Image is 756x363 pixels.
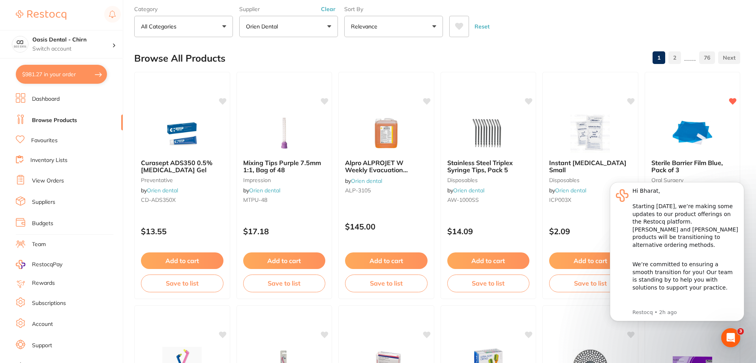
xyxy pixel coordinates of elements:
p: Message from Restocq, sent 2h ago [34,139,140,146]
span: by [345,177,382,184]
span: by [141,187,178,194]
button: Add to cart [447,252,530,269]
button: Relevance [344,16,443,37]
div: Hi Bharat, Starting [DATE], we’re making some updates to our product offerings on the Restocq pla... [34,17,140,79]
button: Clear [319,6,338,13]
img: Oasis Dental - Chirn [12,36,28,52]
button: All Categories [134,16,233,37]
small: impression [243,177,326,183]
small: disposables [549,177,632,183]
div: Message content [34,17,140,135]
b: Instant Ice Pack Small [549,159,632,174]
span: Mixing Tips Purple 7.5mm 1:1, Bag of 48 [243,159,321,174]
span: ALP-3105 [345,187,371,194]
button: Orien dental [239,16,338,37]
span: Sterile Barrier Film Blue, Pack of 3 [651,159,723,174]
iframe: Intercom notifications message [598,170,756,342]
div: We’re committed to ensuring a smooth transition for you! Our team is standing by to help you with... [34,83,140,122]
small: disposables [447,177,530,183]
p: $14.09 [447,227,530,236]
a: Orien dental [555,187,586,194]
img: Curasept ADS350 0.5% Chlorhexidine Gel [156,113,208,153]
img: Mixing Tips Purple 7.5mm 1:1, Bag of 48 [259,113,310,153]
span: Stainless Steel Triplex Syringe Tips, Pack 5 [447,159,513,174]
img: Alpro ALPROJET W Weekly Evacuation Cleaner 5L [360,113,412,153]
span: Instant [MEDICAL_DATA] Small [549,159,627,174]
a: Account [32,320,53,328]
a: Orien dental [147,187,178,194]
a: Team [32,241,46,248]
a: RestocqPay [16,260,62,269]
a: 2 [668,50,681,66]
span: MTPU-48 [243,196,267,203]
span: ICP003X [549,196,571,203]
p: $2.09 [549,227,632,236]
p: ...... [684,53,696,62]
span: Alpro ALPROJET W Weekly Evacuation Cleaner 5L [345,159,408,181]
a: Budgets [32,220,53,228]
a: Favourites [31,137,58,145]
span: by [447,187,484,194]
label: Sort By [344,6,443,13]
a: Browse Products [32,117,77,124]
button: Add to cart [243,252,326,269]
a: Dashboard [32,95,60,103]
img: RestocqPay [16,260,25,269]
img: Profile image for Restocq [18,19,30,32]
button: Add to cart [345,252,428,269]
a: Inventory Lists [30,156,68,164]
button: Save to list [447,275,530,292]
small: preventative [141,177,223,183]
b: Curasept ADS350 0.5% Chlorhexidine Gel [141,159,223,174]
a: Support [32,342,52,350]
b: Sterile Barrier Film Blue, Pack of 3 [651,159,734,174]
h2: Browse All Products [134,53,225,64]
img: Sterile Barrier Film Blue, Pack of 3 [667,113,718,153]
div: message notification from Restocq, 2h ago. Hi Bharat, Starting 11 August, we’re making some updat... [12,12,146,151]
p: $17.18 [243,227,326,236]
a: 76 [699,50,715,66]
p: Relevance [351,23,381,30]
a: Orien dental [453,187,484,194]
p: $145.00 [345,222,428,231]
button: Add to cart [141,252,223,269]
b: Mixing Tips Purple 7.5mm 1:1, Bag of 48 [243,159,326,174]
div: Simply reply to this message and we’ll be in touch to guide you through these next steps. We are ... [34,126,140,172]
span: Curasept ADS350 0.5% [MEDICAL_DATA] Gel [141,159,212,174]
span: 3 [737,328,744,335]
img: Restocq Logo [16,10,66,20]
a: Rewards [32,279,55,287]
button: Save to list [549,275,632,292]
iframe: Intercom live chat [721,328,740,347]
a: 1 [653,50,665,66]
label: Category [134,6,233,13]
span: by [243,187,280,194]
span: AW-1000SS [447,196,479,203]
a: View Orders [32,177,64,185]
a: Restocq Logo [16,6,66,24]
b: Stainless Steel Triplex Syringe Tips, Pack 5 [447,159,530,174]
span: CD-ADS350X [141,196,176,203]
button: Save to list [345,275,428,292]
button: $981.27 in your order [16,65,107,84]
button: Save to list [141,275,223,292]
p: $13.55 [141,227,223,236]
label: Supplier [239,6,338,13]
p: Switch account [32,45,112,53]
a: Orien dental [249,187,280,194]
h4: Oasis Dental - Chirn [32,36,112,44]
img: Stainless Steel Triplex Syringe Tips, Pack 5 [463,113,514,153]
button: Reset [472,16,492,37]
a: Orien dental [351,177,382,184]
a: Subscriptions [32,299,66,307]
span: RestocqPay [32,261,62,269]
p: Orien dental [246,23,281,30]
img: Instant Ice Pack Small [565,113,616,153]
